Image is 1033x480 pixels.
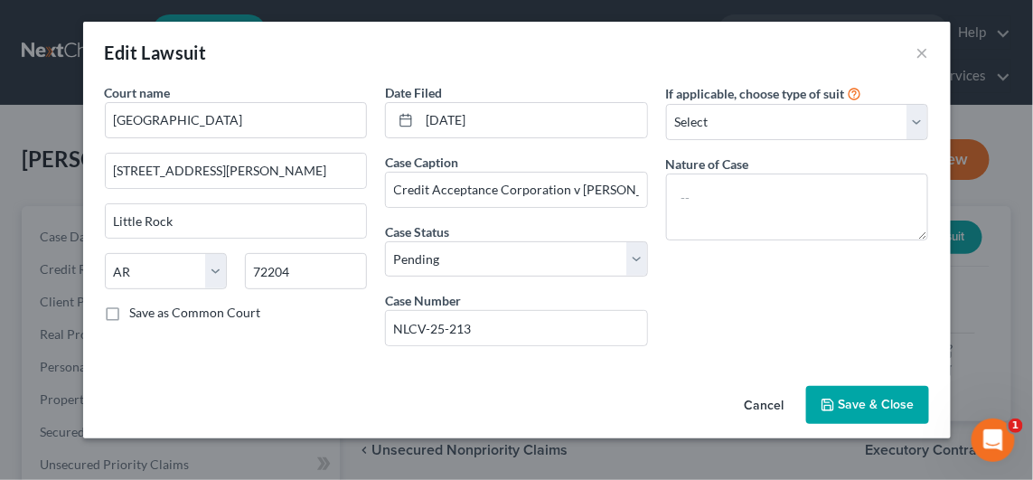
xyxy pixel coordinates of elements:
[419,103,647,137] input: MM/DD/YYYY
[130,304,261,322] label: Save as Common Court
[385,291,461,310] label: Case Number
[386,311,647,345] input: #
[105,42,138,63] span: Edit
[666,155,749,174] label: Nature of Case
[245,253,367,289] input: Enter zip...
[666,84,845,103] label: If applicable, choose type of suit
[385,83,442,102] label: Date Filed
[142,42,207,63] span: Lawsuit
[105,85,171,100] span: Court name
[105,102,368,138] input: Search court by name...
[806,386,929,424] button: Save & Close
[1009,419,1023,433] span: 1
[730,388,799,424] button: Cancel
[385,224,449,240] span: Case Status
[839,397,915,412] span: Save & Close
[106,154,367,188] input: Enter address...
[972,419,1015,462] iframe: Intercom live chat
[386,173,647,207] input: --
[385,153,458,172] label: Case Caption
[916,42,929,63] button: ×
[106,204,367,239] input: Enter city...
